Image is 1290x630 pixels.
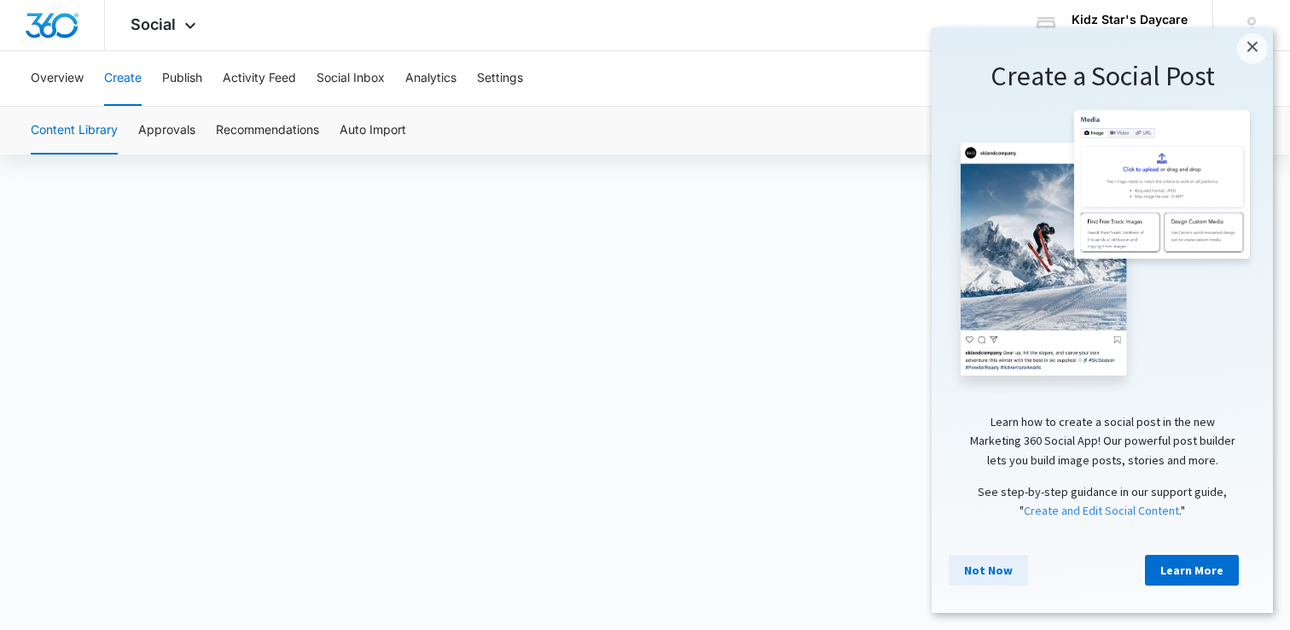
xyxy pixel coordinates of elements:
[162,51,202,106] button: Publish
[17,31,324,67] h1: Create a Social Post
[17,384,324,441] p: Learn how to create a social post in the new Marketing 360 Social App! Our powerful post builder ...
[305,5,336,36] a: Close modal
[31,107,118,155] button: Content Library
[92,475,247,490] a: Create and Edit Social Content
[405,51,456,106] button: Analytics
[340,107,406,155] button: Auto Import
[477,51,523,106] button: Settings
[216,107,319,155] button: Recommendations
[1072,13,1188,26] div: account name
[213,527,307,557] a: Learn More
[223,51,296,106] button: Activity Feed
[1072,26,1188,38] div: account id
[104,51,142,106] button: Create
[317,51,385,106] button: Social Inbox
[17,454,324,493] p: See step-by-step guidance in our support guide, " ."
[131,15,176,33] span: Social
[138,107,195,155] button: Approvals
[31,51,84,106] button: Overview
[17,527,96,557] a: Not Now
